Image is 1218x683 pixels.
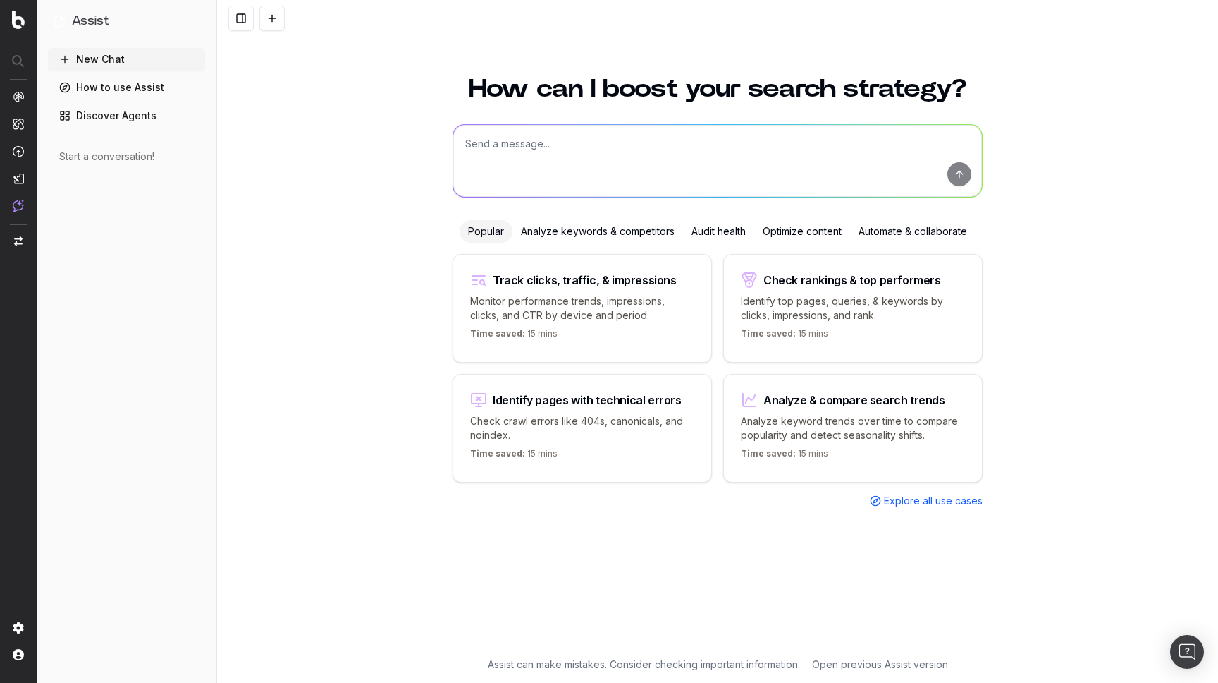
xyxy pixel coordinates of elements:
[453,76,983,102] h1: How can I boost your search strategy?
[884,494,983,508] span: Explore all use cases
[54,11,199,31] button: Assist
[470,328,525,339] span: Time saved:
[13,91,24,102] img: Analytics
[741,448,828,465] p: 15 mins
[512,220,683,243] div: Analyze keywords & competitors
[470,414,694,442] p: Check crawl errors like 404s, canonicals, and noindex.
[741,328,828,345] p: 15 mins
[13,200,24,212] img: Assist
[870,494,983,508] a: Explore all use cases
[763,394,945,406] div: Analyze & compare search trends
[470,294,694,322] p: Monitor performance trends, impressions, clicks, and CTR by device and period.
[741,328,796,339] span: Time saved:
[14,236,23,246] img: Switch project
[13,622,24,634] img: Setting
[741,448,796,459] span: Time saved:
[754,220,850,243] div: Optimize content
[470,448,558,465] p: 15 mins
[488,658,800,672] p: Assist can make mistakes. Consider checking important information.
[470,448,525,459] span: Time saved:
[48,76,205,99] a: How to use Assist
[54,14,66,28] img: Assist
[493,394,682,406] div: Identify pages with technical errors
[460,220,512,243] div: Popular
[812,658,948,672] a: Open previous Assist version
[72,11,109,31] h1: Assist
[741,294,965,322] p: Identify top pages, queries, & keywords by clicks, impressions, and rank.
[741,414,965,442] p: Analyze keyword trends over time to compare popularity and detect seasonality shifts.
[850,220,976,243] div: Automate & collaborate
[12,11,25,29] img: Botify logo
[683,220,754,243] div: Audit health
[59,150,194,164] div: Start a conversation!
[13,173,24,184] img: Studio
[13,649,24,660] img: My account
[48,104,205,127] a: Discover Agents
[1170,635,1204,669] div: Open Intercom Messenger
[48,48,205,71] button: New Chat
[470,328,558,345] p: 15 mins
[13,118,24,130] img: Intelligence
[763,274,941,286] div: Check rankings & top performers
[13,145,24,157] img: Activation
[493,274,677,286] div: Track clicks, traffic, & impressions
